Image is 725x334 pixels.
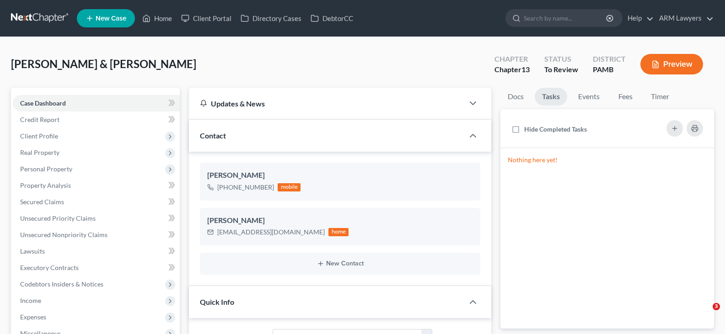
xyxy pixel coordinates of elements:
[96,15,126,22] span: New Case
[200,297,234,306] span: Quick Info
[217,183,274,192] div: [PHONE_NUMBER]
[20,264,79,271] span: Executory Contracts
[494,64,530,75] div: Chapter
[278,183,301,191] div: mobile
[13,177,180,194] a: Property Analysis
[20,116,59,123] span: Credit Report
[20,132,58,140] span: Client Profile
[207,215,473,226] div: [PERSON_NAME]
[236,10,306,27] a: Directory Cases
[500,88,531,106] a: Docs
[13,227,180,243] a: Unsecured Nonpriority Claims
[593,64,626,75] div: PAMB
[200,99,453,108] div: Updates & News
[20,99,66,107] span: Case Dashboard
[13,194,180,210] a: Secured Claims
[13,260,180,276] a: Executory Contracts
[623,10,654,27] a: Help
[611,88,640,106] a: Fees
[13,243,180,260] a: Lawsuits
[20,280,103,288] span: Codebtors Insiders & Notices
[13,111,180,128] a: Credit Report
[508,155,707,164] p: Nothing here yet!
[655,10,714,27] a: ARM Lawyers
[521,65,530,74] span: 13
[138,10,177,27] a: Home
[524,125,587,133] span: Hide Completed Tasks
[200,131,226,140] span: Contact
[207,170,473,181] div: [PERSON_NAME]
[20,313,46,321] span: Expenses
[20,198,64,206] span: Secured Claims
[535,88,567,106] a: Tasks
[20,231,107,239] span: Unsecured Nonpriority Claims
[571,88,607,106] a: Events
[644,88,677,106] a: Timer
[20,214,96,222] span: Unsecured Priority Claims
[20,148,59,156] span: Real Property
[177,10,236,27] a: Client Portal
[593,54,626,64] div: District
[640,54,703,74] button: Preview
[13,210,180,227] a: Unsecured Priority Claims
[694,303,716,325] iframe: Intercom live chat
[713,303,720,310] span: 3
[11,57,196,70] span: [PERSON_NAME] & [PERSON_NAME]
[524,10,607,27] input: Search by name...
[13,95,180,111] a: Case Dashboard
[20,165,72,173] span: Personal Property
[20,181,71,189] span: Property Analysis
[544,54,578,64] div: Status
[544,64,578,75] div: To Review
[306,10,358,27] a: DebtorCC
[494,54,530,64] div: Chapter
[217,228,325,237] div: [EMAIL_ADDRESS][DOMAIN_NAME]
[20,297,41,304] span: Income
[328,228,349,236] div: home
[20,247,45,255] span: Lawsuits
[207,260,473,267] button: New Contact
